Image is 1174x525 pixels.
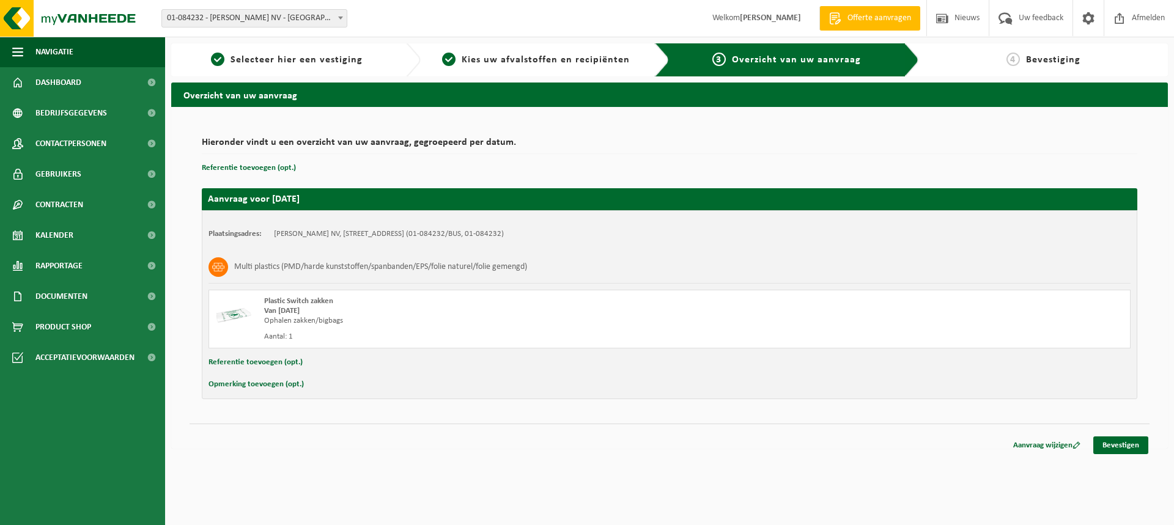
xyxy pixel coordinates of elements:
[740,13,801,23] strong: [PERSON_NAME]
[427,53,646,67] a: 2Kies uw afvalstoffen en recipiënten
[202,138,1137,154] h2: Hieronder vindt u een overzicht van uw aanvraag, gegroepeerd per datum.
[162,10,347,27] span: 01-084232 - P.VERDOODT NV - DENDERMONDE
[35,98,107,128] span: Bedrijfsgegevens
[35,342,135,373] span: Acceptatievoorwaarden
[264,332,718,342] div: Aantal: 1
[274,229,504,239] td: [PERSON_NAME] NV, [STREET_ADDRESS] (01-084232/BUS, 01-084232)
[844,12,914,24] span: Offerte aanvragen
[35,37,73,67] span: Navigatie
[35,67,81,98] span: Dashboard
[264,307,300,315] strong: Van [DATE]
[442,53,456,66] span: 2
[264,297,333,305] span: Plastic Switch zakken
[462,55,630,65] span: Kies uw afvalstoffen en recipiënten
[712,53,726,66] span: 3
[35,312,91,342] span: Product Shop
[35,251,83,281] span: Rapportage
[208,194,300,204] strong: Aanvraag voor [DATE]
[202,160,296,176] button: Referentie toevoegen (opt.)
[35,281,87,312] span: Documenten
[161,9,347,28] span: 01-084232 - P.VERDOODT NV - DENDERMONDE
[1004,436,1090,454] a: Aanvraag wijzigen
[177,53,396,67] a: 1Selecteer hier een vestiging
[211,53,224,66] span: 1
[819,6,920,31] a: Offerte aanvragen
[1026,55,1080,65] span: Bevestiging
[234,257,527,277] h3: Multi plastics (PMD/harde kunststoffen/spanbanden/EPS/folie naturel/folie gemengd)
[732,55,861,65] span: Overzicht van uw aanvraag
[35,189,83,220] span: Contracten
[209,230,262,238] strong: Plaatsingsadres:
[1006,53,1020,66] span: 4
[209,354,303,370] button: Referentie toevoegen (opt.)
[215,296,252,333] img: LP-SK-00500-LPE-16.png
[35,128,106,159] span: Contactpersonen
[231,55,363,65] span: Selecteer hier een vestiging
[171,83,1168,106] h2: Overzicht van uw aanvraag
[1093,436,1148,454] a: Bevestigen
[35,220,73,251] span: Kalender
[35,159,81,189] span: Gebruikers
[264,316,718,326] div: Ophalen zakken/bigbags
[209,376,304,392] button: Opmerking toevoegen (opt.)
